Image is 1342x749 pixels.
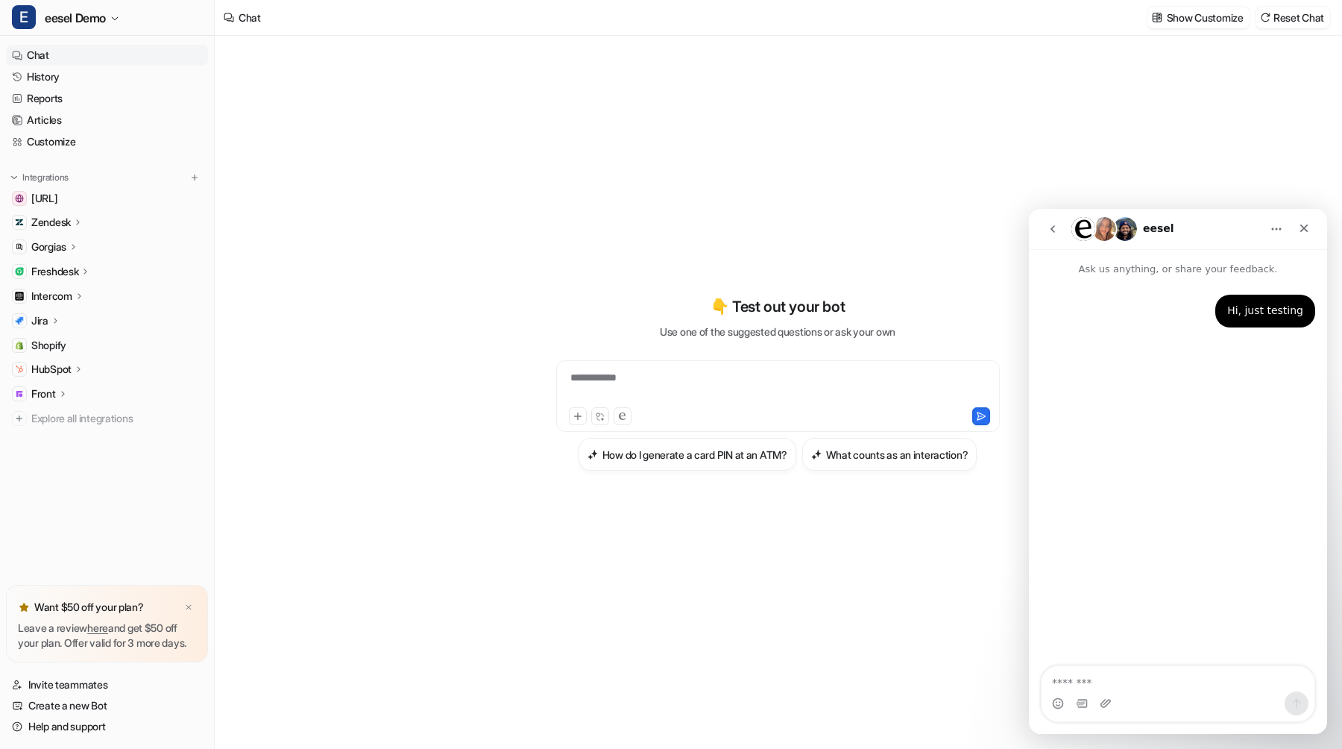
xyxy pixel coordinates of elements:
img: star [18,601,30,613]
img: reset [1260,12,1270,23]
a: Explore all integrations [6,408,208,429]
img: HubSpot [15,365,24,374]
span: Explore all integrations [31,407,202,430]
iframe: Intercom live chat [1029,209,1327,734]
img: expand menu [9,172,19,183]
img: How do I generate a card PIN at an ATM? [587,449,598,460]
a: Customize [6,131,208,152]
span: [URL] [31,191,58,206]
button: Integrations [6,170,73,185]
a: History [6,66,208,87]
p: Use one of the suggested questions or ask your own [660,324,895,339]
img: Freshdesk [15,267,24,276]
img: Zendesk [15,218,24,227]
img: Front [15,389,24,398]
a: docs.eesel.ai[URL] [6,188,208,209]
p: Want $50 off your plan? [34,600,144,615]
p: Integrations [22,172,69,184]
a: Invite teammates [6,674,208,695]
p: Leave a review and get $50 off your plan. Offer valid for 3 more days. [18,621,196,651]
span: Shopify [31,338,66,353]
p: Gorgias [31,239,66,254]
div: Chat [239,10,261,25]
button: Show Customize [1147,7,1250,28]
a: Chat [6,45,208,66]
a: Help and support [6,716,208,737]
img: customize [1152,12,1162,23]
span: eesel Demo [45,7,106,28]
a: Reports [6,88,208,109]
button: Reset Chat [1256,7,1330,28]
img: Jira [15,316,24,325]
a: Create a new Bot [6,695,208,716]
button: How do I generate a card PIN at an ATM?How do I generate a card PIN at an ATM? [579,438,796,471]
img: What counts as an interaction? [811,449,822,460]
img: x [184,603,193,612]
h3: How do I generate a card PIN at an ATM? [602,447,787,463]
p: Jira [31,313,48,328]
img: menu_add.svg [189,172,200,183]
p: Front [31,386,56,401]
a: ShopifyShopify [6,335,208,356]
p: Zendesk [31,215,71,230]
a: Articles [6,110,208,131]
img: Gorgias [15,242,24,251]
img: docs.eesel.ai [15,194,24,203]
p: Show Customize [1167,10,1244,25]
img: Intercom [15,292,24,301]
a: here [87,621,108,634]
h3: What counts as an interaction? [826,447,968,463]
button: What counts as an interaction?What counts as an interaction? [802,438,977,471]
img: Shopify [15,341,24,350]
p: 👇 Test out your bot [711,295,845,318]
p: HubSpot [31,362,72,377]
img: explore all integrations [12,411,27,426]
span: E [12,5,36,29]
p: Freshdesk [31,264,78,279]
p: Intercom [31,289,72,304]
